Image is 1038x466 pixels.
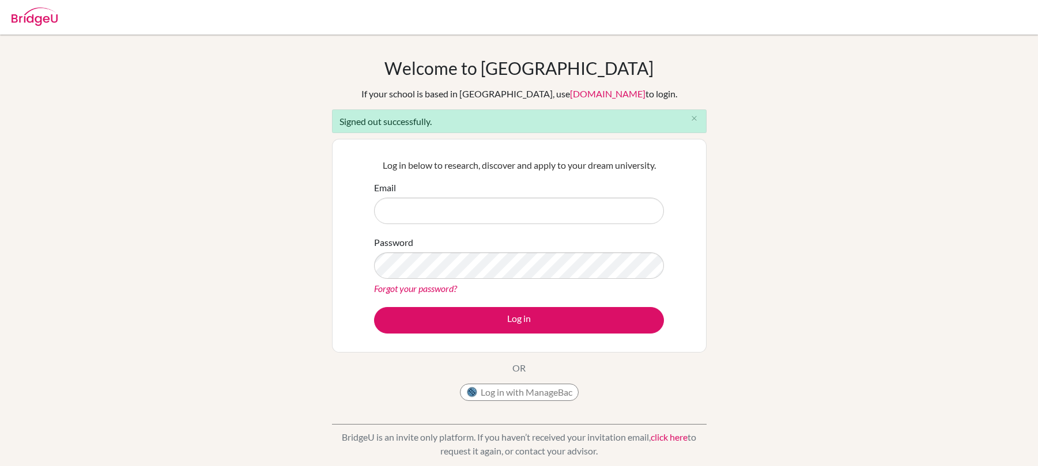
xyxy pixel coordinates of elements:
i: close [690,114,699,123]
label: Password [374,236,413,249]
p: OR [512,361,526,375]
img: Bridge-U [12,7,58,26]
a: click here [651,431,688,442]
button: Log in [374,307,664,334]
p: Log in below to research, discover and apply to your dream university. [374,158,664,172]
label: Email [374,181,396,195]
p: BridgeU is an invite only platform. If you haven’t received your invitation email, to request it ... [332,430,707,458]
h1: Welcome to [GEOGRAPHIC_DATA] [384,58,654,78]
a: Forgot your password? [374,283,457,294]
a: [DOMAIN_NAME] [570,88,646,99]
button: Log in with ManageBac [460,384,579,401]
div: Signed out successfully. [332,109,707,133]
button: Close [683,110,706,127]
div: If your school is based in [GEOGRAPHIC_DATA], use to login. [361,87,677,101]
